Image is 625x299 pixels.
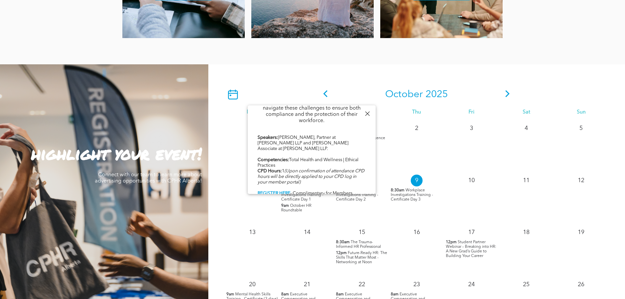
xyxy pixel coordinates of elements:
[391,292,399,297] span: 8am
[225,109,280,116] div: Mon
[281,292,289,297] span: 8am
[446,240,457,245] span: 12pm
[520,226,532,238] p: 18
[466,279,477,290] p: 24
[356,279,368,290] p: 22
[575,122,587,134] p: 5
[258,135,278,140] b: Speakers:
[258,191,290,196] a: REGISTER HERE
[336,188,378,202] span: Workplace Investigations Training - Certificate Day 2
[281,203,289,208] span: 9am
[258,169,365,184] i: (Upon confirmation of attendance CPD hours will be directly applied to your CPD log in your membe...
[411,175,423,186] p: 9
[336,240,350,245] span: 8:30am
[385,90,423,99] span: October
[246,175,258,186] p: 6
[520,122,532,134] p: 4
[426,90,448,99] span: 2025
[356,226,368,238] p: 15
[226,292,234,297] span: 9am
[246,122,258,134] p: 29
[411,122,423,134] p: 2
[391,188,405,193] span: 8:30am
[336,240,381,249] span: The Trauma-Informed HR Professional
[575,279,587,290] p: 26
[258,158,289,162] b: Competencies:
[336,292,344,297] span: 8am
[258,169,282,173] b: CPD Hours:
[281,188,323,202] span: Workplace Investigations Training - Certificate Day 1
[391,188,433,202] span: Workplace Investigations Training - Certificate Day 3
[520,175,532,186] p: 11
[554,109,609,116] div: Sun
[281,204,311,212] span: October HR Roundtable
[499,109,554,116] div: Sat
[301,279,313,290] p: 21
[444,109,499,116] div: Fri
[389,109,444,116] div: Thu
[575,175,587,186] p: 12
[301,226,313,238] p: 14
[520,279,532,290] p: 25
[246,279,258,290] p: 20
[411,279,423,290] p: 23
[411,226,423,238] p: 16
[31,142,202,165] strong: highlight your event!
[246,226,258,238] p: 13
[466,175,477,186] p: 10
[466,122,477,134] p: 3
[95,172,202,184] span: Connect with our team to learn more about advertising opportunities with CPHR Alberta!
[575,226,587,238] p: 19
[466,226,477,238] p: 17
[336,251,387,264] span: Future-Ready HR: The Skills That Matter Most - Networking at Noon
[336,251,347,255] span: 12pm
[446,240,496,258] span: Student Partner Webinar – Breaking into HR: A New Grad’s Guide to Building Your Career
